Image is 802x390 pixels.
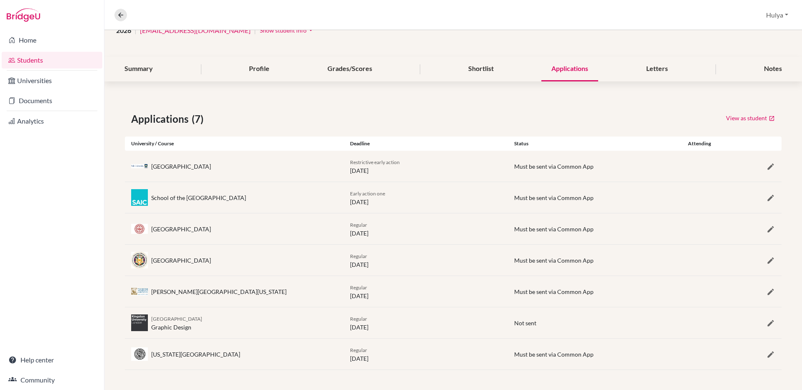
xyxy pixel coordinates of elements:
span: (7) [192,111,207,127]
div: [US_STATE][GEOGRAPHIC_DATA] [151,350,240,359]
div: [GEOGRAPHIC_DATA] [151,225,211,233]
a: [EMAIL_ADDRESS][DOMAIN_NAME] [140,25,251,35]
img: us_cmu_367_tv8j.jpeg [131,252,148,268]
div: [DATE] [344,283,508,300]
a: Home [2,32,102,48]
img: us_yal_q1005f1x.png [131,164,148,168]
div: [DATE] [344,314,508,332]
a: Universities [2,72,102,89]
i: arrow_drop_down [307,26,315,34]
span: Regular [350,222,367,228]
img: Bridge-U [7,8,40,22]
div: [DATE] [344,251,508,269]
img: us_bu_ac1yjjte.jpeg [131,224,148,234]
div: [PERSON_NAME][GEOGRAPHIC_DATA][US_STATE] [151,287,287,296]
div: Attending [672,140,727,147]
div: Deadline [344,140,508,147]
div: Grades/Scores [317,57,382,81]
span: Early action one [350,190,385,197]
span: Applications [131,111,192,127]
img: us_saic__l7q7ml7.jpeg [131,189,148,206]
a: Documents [2,92,102,109]
a: Analytics [2,113,102,129]
span: Regular [350,284,367,291]
img: us_gwu_q69nralk.png [131,287,148,296]
span: Must be sent via Common App [514,194,594,201]
span: | [254,25,256,35]
div: Letters [636,57,678,81]
span: Regular [350,316,367,322]
span: Must be sent via Common App [514,351,594,358]
a: Students [2,52,102,68]
span: Show student info [260,27,307,34]
div: Summary [114,57,163,81]
span: [GEOGRAPHIC_DATA] [151,316,202,322]
img: gb_k84_ck8f2tte.jpeg [131,314,148,331]
a: Community [2,372,102,388]
div: Shortlist [458,57,504,81]
span: 2026 [116,25,131,35]
button: Hulya [762,7,792,23]
span: Must be sent via Common App [514,163,594,170]
div: Notes [754,57,792,81]
img: us_risd_zibk50jg.jpeg [131,347,148,361]
div: [GEOGRAPHIC_DATA] [151,256,211,265]
span: Regular [350,347,367,353]
div: School of the [GEOGRAPHIC_DATA] [151,193,246,202]
span: Must be sent via Common App [514,225,594,233]
div: Status [508,140,672,147]
div: Applications [541,57,598,81]
span: Regular [350,253,367,259]
button: Show student infoarrow_drop_down [259,24,315,37]
div: [DATE] [344,189,508,206]
div: University / Course [125,140,344,147]
div: [DATE] [344,157,508,175]
span: | [135,25,137,35]
span: Restrictive early action [350,159,400,165]
span: Not sent [514,319,536,327]
div: [GEOGRAPHIC_DATA] [151,162,211,171]
a: Help center [2,352,102,368]
a: View as student [726,111,775,124]
div: Profile [239,57,279,81]
div: [DATE] [344,220,508,238]
div: Graphic Design [151,314,202,332]
div: [DATE] [344,345,508,363]
span: Must be sent via Common App [514,257,594,264]
span: Must be sent via Common App [514,288,594,295]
